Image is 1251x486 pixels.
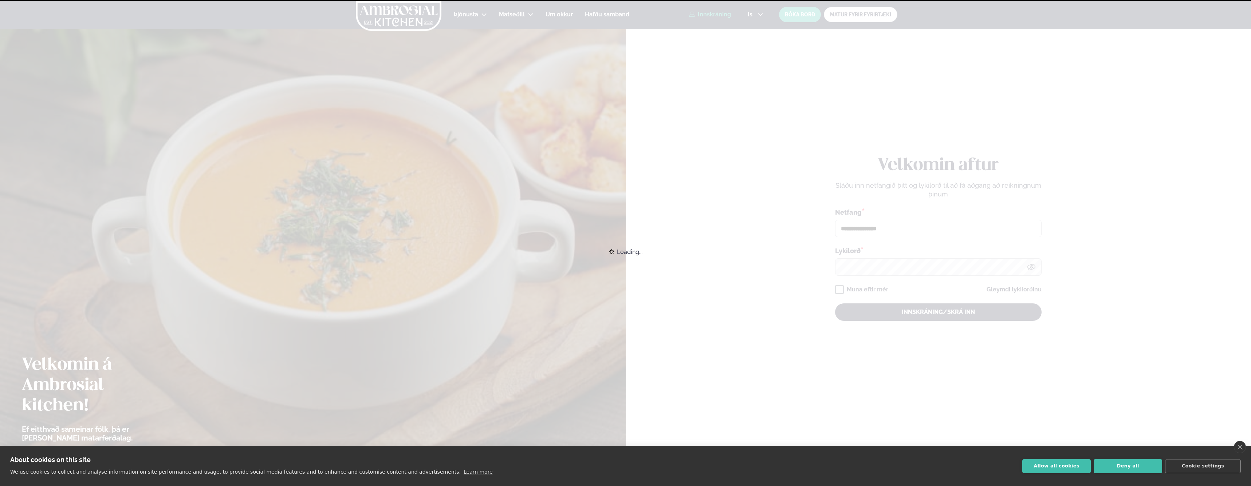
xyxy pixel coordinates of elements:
[1234,441,1246,453] a: close
[1165,459,1241,473] button: Cookie settings
[617,244,642,260] span: Loading...
[1022,459,1091,473] button: Allow all cookies
[464,469,493,475] a: Learn more
[1094,459,1162,473] button: Deny all
[10,469,461,475] p: We use cookies to collect and analyse information on site performance and usage, to provide socia...
[10,456,91,463] strong: About cookies on this site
